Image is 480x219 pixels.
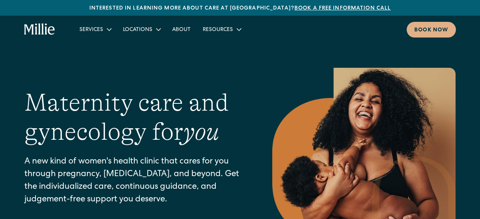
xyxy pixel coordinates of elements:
[79,26,103,34] div: Services
[203,26,233,34] div: Resources
[183,118,219,145] em: you
[24,156,242,206] p: A new kind of women's health clinic that cares for you through pregnancy, [MEDICAL_DATA], and bey...
[294,6,391,11] a: Book a free information call
[123,26,152,34] div: Locations
[166,23,197,36] a: About
[24,23,55,36] a: home
[407,22,456,38] a: Book now
[24,88,242,147] h1: Maternity care and gynecology for
[73,23,117,36] div: Services
[117,23,166,36] div: Locations
[197,23,247,36] div: Resources
[414,26,448,34] div: Book now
